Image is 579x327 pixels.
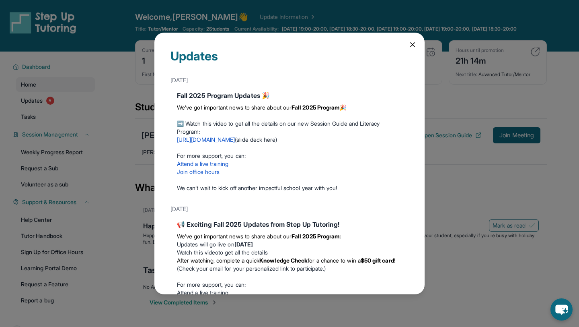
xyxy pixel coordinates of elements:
[177,289,229,296] a: Attend a live training
[177,248,402,257] li: to get all the details
[177,120,380,135] span: ➡️ Watch this video to get all the details on our new Session Guide and Literacy Program:
[177,233,292,240] span: We’ve got important news to share about our
[550,298,573,321] button: chat-button
[339,104,346,111] span: 🎉
[259,257,308,264] strong: Knowledge Check
[170,202,409,216] div: [DATE]
[177,257,259,264] span: After watching, complete a quick
[177,91,402,100] div: Fall 2025 Program Updates 🎉
[234,241,253,248] strong: [DATE]
[361,257,394,264] strong: $50 gift card
[236,136,275,143] a: slide deck here
[177,249,218,256] a: Watch this video
[177,160,229,167] a: Attend a live training
[177,219,402,229] div: 📢 Exciting Fall 2025 Updates from Step Up Tutoring!
[177,136,235,143] a: [URL][DOMAIN_NAME]
[177,152,246,159] span: For more support, you can:
[177,281,402,289] p: For more support, you can:
[177,184,337,191] span: We can’t wait to kick off another impactful school year with you!
[308,257,360,264] span: for a chance to win a
[394,257,395,264] span: !
[170,49,409,73] div: Updates
[292,233,341,240] strong: Fall 2025 Program:
[292,104,339,111] strong: Fall 2025 Program
[177,104,292,111] span: We’ve got important news to share about our
[177,240,402,248] li: Updates will go live on
[177,168,220,175] a: Join office hours
[177,257,402,273] li: (Check your email for your personalized link to participate.)
[170,73,409,87] div: [DATE]
[177,136,402,144] p: ( )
